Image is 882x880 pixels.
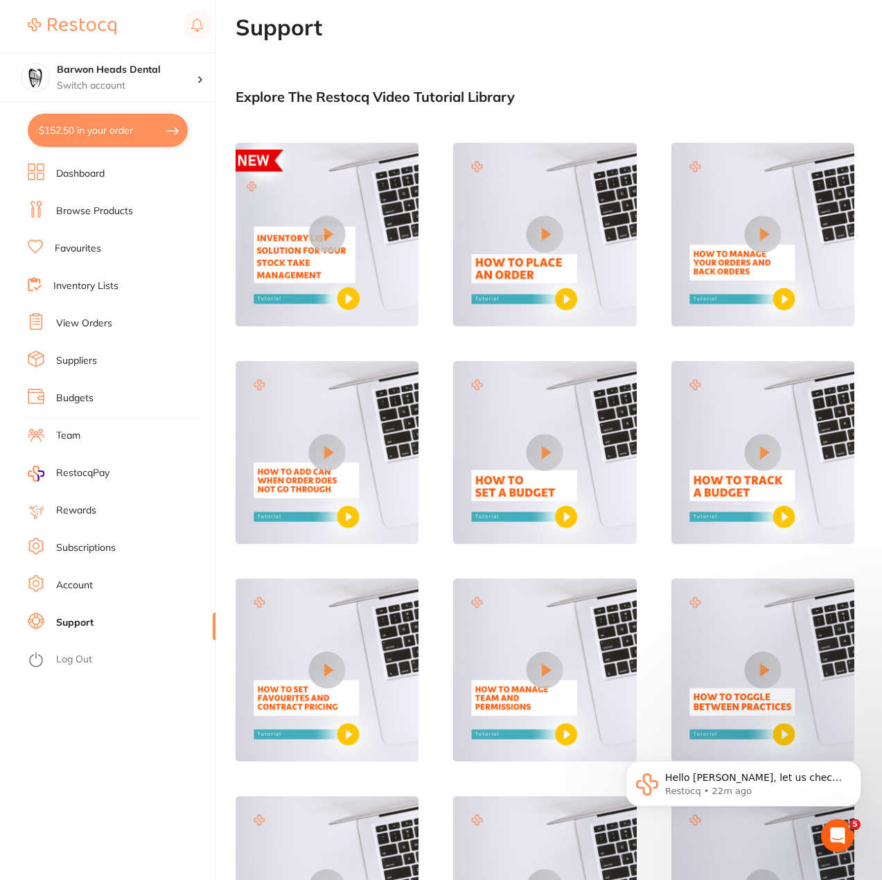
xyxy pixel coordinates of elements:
[57,79,197,93] p: Switch account
[56,579,93,592] a: Account
[55,242,101,256] a: Favourites
[671,361,854,544] img: Video 6
[821,819,854,852] iframe: Intercom live chat
[28,649,211,671] button: Log Out
[28,466,109,482] a: RestocqPay
[236,89,854,105] div: Explore The Restocq Video Tutorial Library
[28,466,44,482] img: RestocqPay
[56,317,112,331] a: View Orders
[28,10,116,42] a: Restocq Logo
[453,361,636,544] img: Video 5
[453,143,636,326] img: Video 2
[56,391,94,405] a: Budgets
[21,64,49,91] img: Barwon Heads Dental
[53,279,118,293] a: Inventory Lists
[56,504,96,518] a: Rewards
[56,204,133,218] a: Browse Products
[671,143,854,326] img: Video 3
[57,63,197,77] h4: Barwon Heads Dental
[56,653,92,667] a: Log Out
[56,541,116,555] a: Subscriptions
[28,114,188,147] button: $152.50 in your order
[453,579,636,762] img: Video 8
[236,143,418,326] img: Video 1
[56,354,97,368] a: Suppliers
[56,167,105,181] a: Dashboard
[56,616,94,630] a: Support
[236,579,418,762] img: Video 7
[56,429,80,443] a: Team
[671,579,854,762] img: Video 9
[236,361,418,544] img: Video 4
[849,819,861,830] span: 5
[56,466,109,480] span: RestocqPay
[605,732,882,843] iframe: Intercom notifications message
[28,18,116,35] img: Restocq Logo
[236,15,882,40] h1: Support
